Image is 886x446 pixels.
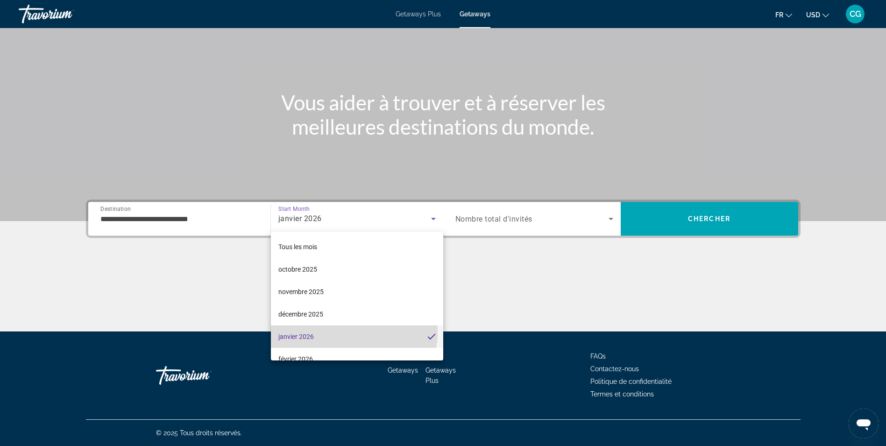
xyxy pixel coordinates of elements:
[278,264,317,275] span: octobre 2025
[278,243,317,251] span: Tous les mois
[278,309,323,320] span: décembre 2025
[278,286,324,297] span: novembre 2025
[278,331,314,342] span: janvier 2026
[278,353,313,365] span: février 2026
[849,409,879,439] iframe: Bouton de lancement de la fenêtre de messagerie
